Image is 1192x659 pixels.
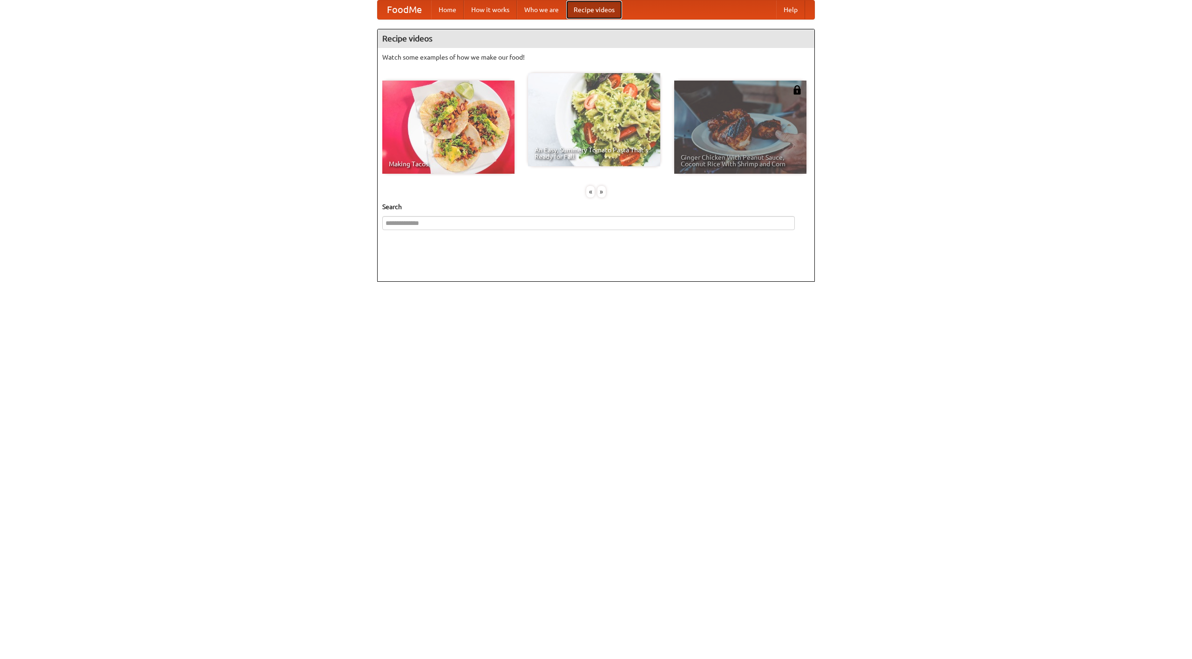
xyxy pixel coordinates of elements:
a: Recipe videos [566,0,622,19]
p: Watch some examples of how we make our food! [382,53,810,62]
a: Help [776,0,805,19]
h4: Recipe videos [378,29,814,48]
a: Who we are [517,0,566,19]
h5: Search [382,202,810,211]
a: How it works [464,0,517,19]
img: 483408.png [792,85,802,95]
div: » [597,186,606,197]
a: Making Tacos [382,81,515,174]
a: Home [431,0,464,19]
span: Making Tacos [389,161,508,167]
a: FoodMe [378,0,431,19]
a: An Easy, Summery Tomato Pasta That's Ready for Fall [528,73,660,166]
div: « [586,186,595,197]
span: An Easy, Summery Tomato Pasta That's Ready for Fall [535,147,654,160]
